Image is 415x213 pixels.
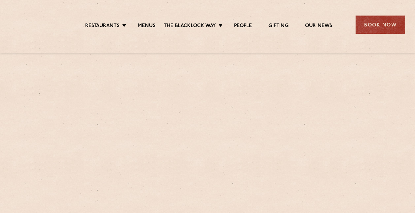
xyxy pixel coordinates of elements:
a: Our News [305,23,332,30]
a: People [234,23,252,30]
img: svg%3E [10,6,65,43]
a: Gifting [268,23,288,30]
a: Restaurants [85,23,120,30]
a: Menus [138,23,156,30]
a: The Blacklock Way [164,23,216,30]
div: Book Now [356,16,405,34]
